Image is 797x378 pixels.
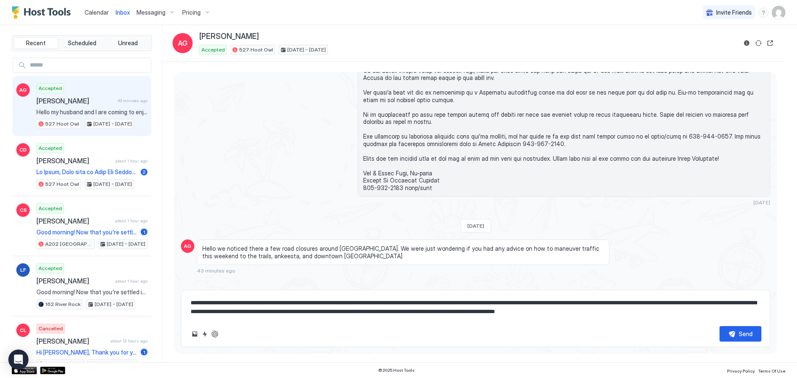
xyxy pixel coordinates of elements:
span: LF [20,266,26,274]
span: 527 Hoot Owl [45,120,79,128]
span: Pricing [182,9,201,16]
a: Privacy Policy [727,366,755,375]
span: [DATE] - [DATE] [96,360,134,368]
span: Recent [26,39,46,47]
button: Send [720,326,761,342]
span: [DATE] [467,223,484,229]
span: Messaging [137,9,165,16]
span: Accepted [39,85,62,92]
span: Accepted [39,265,62,272]
span: about 1 hour ago [115,218,147,224]
span: 527 Hoot Owl [45,180,79,188]
span: Accepted [39,205,62,212]
span: about 1 hour ago [115,158,147,164]
div: Send [739,329,753,338]
span: [PERSON_NAME] [36,157,112,165]
span: CS [20,206,27,214]
button: Quick reply [200,329,210,339]
span: Privacy Policy [727,368,755,373]
span: [PERSON_NAME] [36,337,107,345]
span: [DATE] - [DATE] [287,46,326,54]
input: Input Field [26,58,151,72]
span: [PERSON_NAME] [36,217,112,225]
div: menu [758,8,769,18]
span: 43 minutes ago [117,98,147,103]
span: Hello we noticed there a few road closures around [GEOGRAPHIC_DATA]. We were just wondering if yo... [202,245,604,260]
button: Recent [14,37,58,49]
button: Upload image [190,329,200,339]
span: [PERSON_NAME] [199,32,259,41]
span: Unread [118,39,138,47]
span: about 1 hour ago [115,278,147,284]
span: Accepted [39,144,62,152]
span: [DATE] - [DATE] [95,301,133,308]
div: User profile [772,6,785,19]
span: 162 River Rock [45,301,80,308]
a: Google Play Store [40,367,65,374]
button: Scheduled Messages [692,280,770,292]
button: Scheduled [60,37,104,49]
span: Good morning! Now that you're settled in and getting familiar with the property, we wanted to rem... [36,288,147,296]
span: [DATE] - [DATE] [93,120,132,128]
span: CL [20,327,26,334]
div: Scheduled Messages [704,282,761,291]
button: Unread [106,37,150,49]
a: App Store [12,367,37,374]
a: Terms Of Use [758,366,785,375]
button: Reservation information [742,38,752,48]
span: Cancelled [39,325,63,332]
span: CD [19,146,27,154]
span: [DATE] [753,199,770,206]
span: [PERSON_NAME] [36,97,114,105]
span: Invite Friends [716,9,752,16]
span: Calendar [85,9,109,16]
button: Open reservation [765,38,775,48]
span: 1 [143,229,145,235]
span: AG [178,38,188,48]
span: Terms Of Use [758,368,785,373]
span: Lo Ipsum, Dolo sita co Adip Eli Seddoei te Incididunt ut laboree doloremagna! Aliq en admi veniam... [36,168,137,176]
span: Inbox [116,9,130,16]
button: ChatGPT Auto Reply [210,329,220,339]
div: Open Intercom Messenger [8,350,28,370]
button: Sync reservation [753,38,763,48]
span: [DATE] - [DATE] [107,240,145,248]
span: Hi [PERSON_NAME], Thank you for your reservation for [DATE] to [GEOGRAPHIC_DATA][DATE] in [GEOGRA... [36,349,137,356]
span: 526 Cozy Nest [45,360,82,368]
span: Hello my husband and I are coming to enjoy our anniversary. My name is [PERSON_NAME] and his name... [36,108,147,116]
span: 2 [142,169,146,175]
div: tab-group [12,35,152,51]
span: A202 [GEOGRAPHIC_DATA] [45,240,93,248]
span: about 12 hours ago [111,338,147,344]
span: AG [184,242,191,250]
a: Host Tools Logo [12,6,75,19]
span: © 2025 Host Tools [378,368,415,373]
span: 527 Hoot Owl [239,46,273,54]
span: 43 minutes ago [197,267,235,274]
span: Good morning! Now that you're settled in and getting familiar with the property, we wanted to rem... [36,229,137,236]
span: Scheduled [68,39,96,47]
span: [DATE] - [DATE] [93,180,132,188]
span: AG [19,86,27,94]
a: Inbox [116,8,130,17]
a: Calendar [85,8,109,17]
span: 1 [143,349,145,355]
span: Accepted [201,46,225,54]
span: [PERSON_NAME] [36,277,112,285]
